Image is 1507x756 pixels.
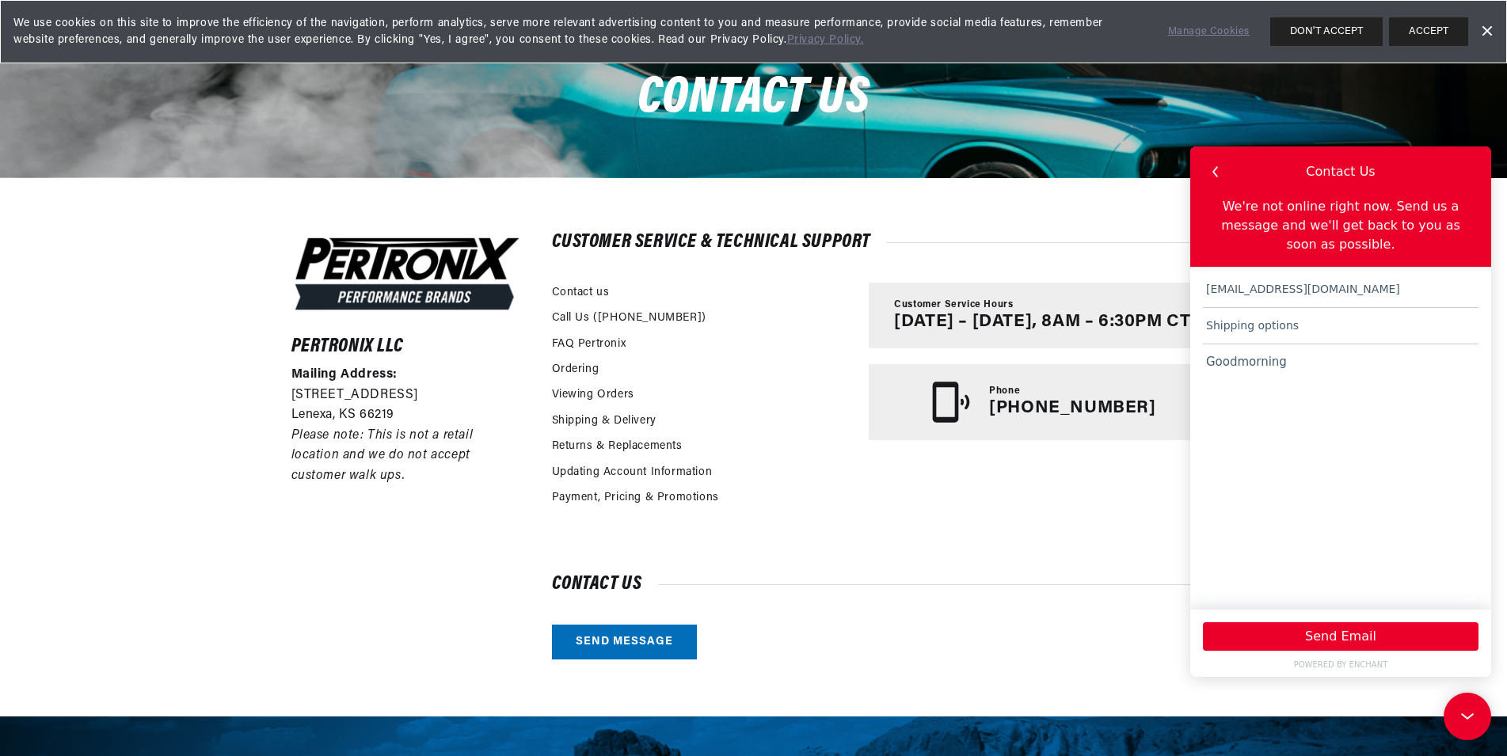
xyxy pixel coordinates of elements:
a: Payment, Pricing & Promotions [552,489,719,507]
span: Phone [989,385,1020,398]
p: [STREET_ADDRESS] [291,386,523,406]
a: POWERED BY ENCHANT [6,512,295,524]
span: Customer Service Hours [894,298,1013,312]
input: Email [13,125,288,161]
span: Contact us [637,73,870,124]
a: Returns & Replacements [552,438,683,455]
a: FAQ Pertronix [552,336,626,353]
a: Phone [PHONE_NUMBER] [869,364,1216,440]
em: Please note: This is not a retail location and we do not accept customer walk ups. [291,429,474,482]
a: Send message [552,625,697,660]
div: We're not online right now. Send us a message and we'll get back to you as soon as possible. [6,51,295,114]
p: [PHONE_NUMBER] [989,398,1155,419]
p: Lenexa, KS 66219 [291,405,523,426]
a: Updating Account Information [552,464,713,481]
p: [DATE] – [DATE], 8AM – 6:30PM CT [894,312,1190,332]
strong: Mailing Address: [291,368,398,381]
button: Send Email [13,476,288,504]
div: Contact Us [116,16,185,35]
a: Viewing Orders [552,386,634,404]
button: DON'T ACCEPT [1270,17,1383,46]
span: We use cookies on this site to improve the efficiency of the navigation, perform analytics, serve... [13,15,1146,48]
a: Call Us ([PHONE_NUMBER]) [552,310,706,327]
input: Subject [13,161,288,198]
a: Manage Cookies [1168,24,1250,40]
a: Dismiss Banner [1475,20,1498,44]
h2: Customer Service & Technical Support [552,234,1216,250]
button: ACCEPT [1389,17,1468,46]
a: Privacy Policy. [787,34,864,46]
textarea: Goodmorning [13,198,288,448]
a: Contact us [552,284,610,302]
a: Ordering [552,361,599,378]
a: Shipping & Delivery [552,412,656,430]
h2: Contact us [552,576,1216,592]
h6: Pertronix LLC [291,339,523,355]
